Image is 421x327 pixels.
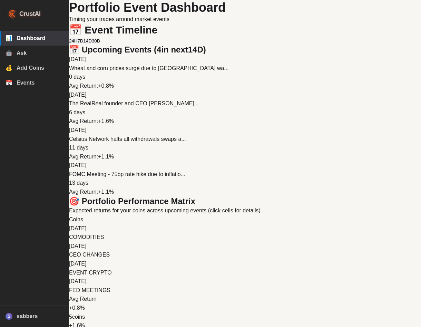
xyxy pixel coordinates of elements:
span: 📊 [6,35,12,41]
span: + 1.6 % [98,118,114,124]
div: [DATE] [69,126,421,135]
div: [DATE] [69,90,421,99]
div: [DATE] [69,224,421,233]
h3: 🎯 Portfolio Performance Matrix [69,196,421,206]
span: sabbers [17,313,63,319]
img: CrustAI [8,10,17,18]
button: 14D [84,38,92,44]
div: 13 days [69,179,421,187]
span: + 1.1 % [98,189,114,195]
button: 7D [77,38,83,44]
span: Dashboard [17,35,63,41]
div: Coins [69,215,421,224]
span: Avg Return: [69,154,98,160]
div: + 0.8 % [69,304,421,312]
div: [DATE] [69,161,421,170]
span: 🤖 [6,50,12,56]
div: [DATE] [69,55,421,64]
div: 11 days [69,143,421,152]
div: [DATE] [69,242,421,251]
h3: 📅 Upcoming Events ( 4 in next 14D ) [69,45,421,55]
span: Events [17,80,63,86]
h2: 📅 Event Timeline [69,24,421,36]
div: FED MEETINGS [69,286,421,295]
span: Avg Return: [69,189,98,195]
span: Ask [17,50,63,56]
div: [DATE] [69,277,421,286]
div: 6 days [69,108,421,117]
div: COMODITIES [69,233,421,242]
span: CrustAI [19,9,41,19]
div: The RealReal founder and CEO [PERSON_NAME]... [69,99,421,108]
div: S [6,313,12,320]
span: Avg Return: [69,118,98,124]
p: Expected returns for your coins across upcoming events (click cells for details) [69,206,421,215]
div: FOMC Meeting - 75bp rate hike due to inflatio... [69,170,421,179]
div: Avg Return [69,295,421,304]
button: 30D [92,38,100,44]
span: Add Coins [17,65,63,71]
button: 24H [69,38,77,44]
span: Avg Return: [69,83,98,89]
p: Timing your trades around market events [69,15,421,24]
span: + 1.1 % [98,154,114,160]
div: 5 coins [69,312,421,321]
span: 📅 [6,79,12,86]
div: EVENT CRYPTO [69,268,421,277]
div: Celsius Network halts all withdrawals swaps a... [69,135,421,144]
div: 0 days [69,73,421,81]
span: + 0.8 % [98,83,114,89]
div: Wheat and corn prices surge due to [GEOGRAPHIC_DATA] wa... [69,64,421,73]
div: [DATE] [69,259,421,268]
span: 💰 [6,65,12,71]
div: CEO CHANGES [69,250,421,259]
